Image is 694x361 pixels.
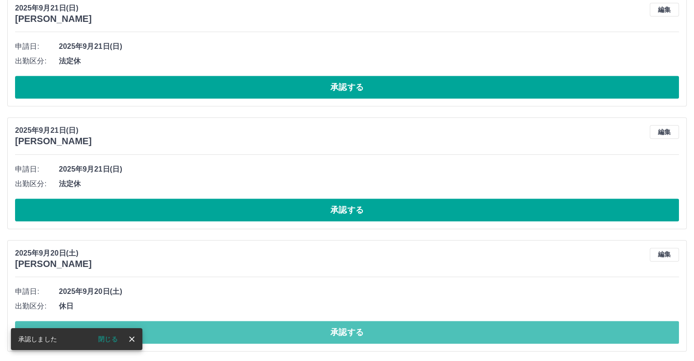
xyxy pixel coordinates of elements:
[91,332,125,346] button: 閉じる
[59,178,679,189] span: 法定休
[15,3,92,14] p: 2025年9月21日(日)
[59,41,679,52] span: 2025年9月21日(日)
[15,199,679,221] button: 承認する
[15,125,92,136] p: 2025年9月21日(日)
[15,178,59,189] span: 出勤区分:
[125,332,139,346] button: close
[15,41,59,52] span: 申請日:
[15,56,59,67] span: 出勤区分:
[15,286,59,297] span: 申請日:
[15,136,92,146] h3: [PERSON_NAME]
[18,331,57,347] div: 承認しました
[15,259,92,269] h3: [PERSON_NAME]
[650,125,679,139] button: 編集
[15,14,92,24] h3: [PERSON_NAME]
[59,286,679,297] span: 2025年9月20日(土)
[650,248,679,262] button: 編集
[15,321,679,344] button: 承認する
[15,76,679,99] button: 承認する
[59,301,679,312] span: 休日
[59,56,679,67] span: 法定休
[650,3,679,16] button: 編集
[15,301,59,312] span: 出勤区分:
[59,164,679,175] span: 2025年9月21日(日)
[15,164,59,175] span: 申請日:
[15,248,92,259] p: 2025年9月20日(土)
